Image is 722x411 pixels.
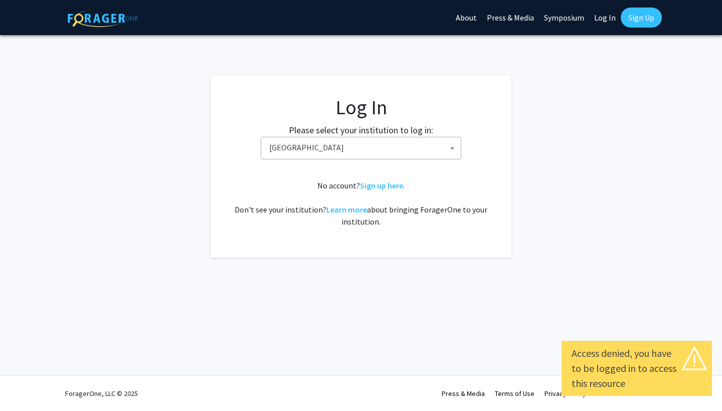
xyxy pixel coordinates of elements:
[326,204,367,215] a: Learn more about bringing ForagerOne to your institution
[621,8,662,28] a: Sign Up
[289,123,433,137] label: Please select your institution to log in:
[265,137,461,158] span: Baylor University
[231,95,491,119] h1: Log In
[495,389,534,398] a: Terms of Use
[572,346,702,391] div: Access denied, you have to be logged in to access this resource
[231,179,491,228] div: No account? . Don't see your institution? about bringing ForagerOne to your institution.
[545,389,586,398] a: Privacy Policy
[261,137,461,159] span: Baylor University
[442,389,485,398] a: Press & Media
[68,10,138,27] img: ForagerOne Logo
[65,376,138,411] div: ForagerOne, LLC © 2025
[360,180,403,190] a: Sign up here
